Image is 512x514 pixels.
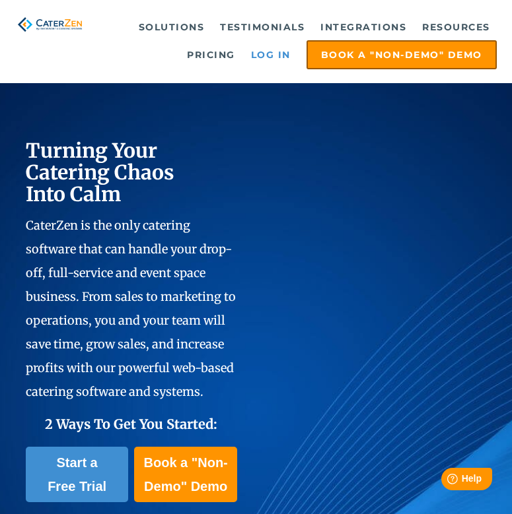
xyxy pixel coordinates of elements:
[26,138,174,207] span: Turning Your Catering Chaos Into Calm
[416,14,497,40] a: Resources
[15,14,85,35] img: caterzen
[213,14,311,40] a: Testimonials
[314,14,413,40] a: Integrations
[26,447,129,502] a: Start a Free Trial
[180,42,242,68] a: Pricing
[26,218,236,399] span: CaterZen is the only catering software that can handle your drop-off, full-service and event spac...
[45,416,217,432] span: 2 Ways To Get You Started:
[307,40,497,69] a: Book a "Non-Demo" Demo
[134,447,237,502] a: Book a "Non-Demo" Demo
[394,463,497,499] iframe: Help widget launcher
[244,42,297,68] a: Log in
[132,14,211,40] a: Solutions
[98,14,497,69] div: Navigation Menu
